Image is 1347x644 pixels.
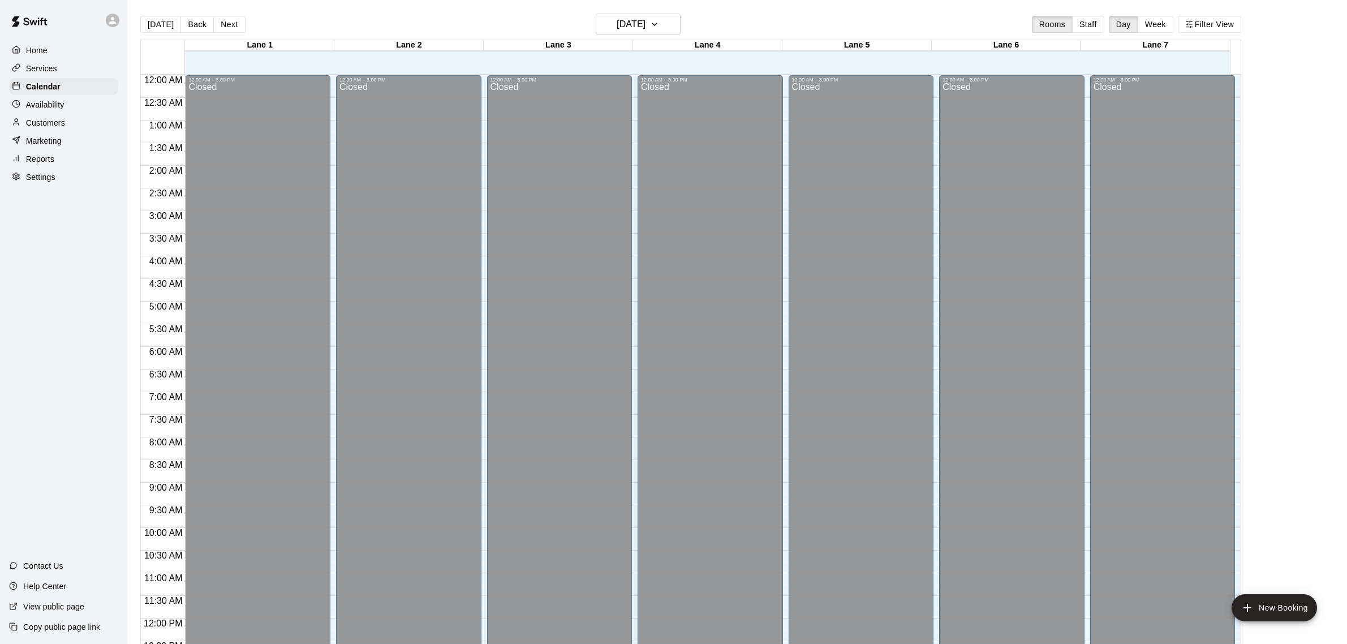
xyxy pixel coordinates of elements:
[147,188,186,198] span: 2:30 AM
[147,302,186,311] span: 5:00 AM
[147,256,186,266] span: 4:00 AM
[141,98,186,108] span: 12:30 AM
[23,621,100,633] p: Copy public page link
[596,14,681,35] button: [DATE]
[1072,16,1104,33] button: Staff
[9,78,118,95] a: Calendar
[9,60,118,77] a: Services
[943,77,1081,83] div: 12:00 AM – 3:00 PM
[9,132,118,149] a: Marketing
[147,347,186,357] span: 6:00 AM
[26,135,62,147] p: Marketing
[1109,16,1138,33] button: Day
[180,16,214,33] button: Back
[9,96,118,113] a: Availability
[26,171,55,183] p: Settings
[26,153,54,165] p: Reports
[490,77,629,83] div: 12:00 AM – 3:00 PM
[147,234,186,243] span: 3:30 AM
[23,560,63,572] p: Contact Us
[147,392,186,402] span: 7:00 AM
[23,601,84,612] p: View public page
[932,40,1081,51] div: Lane 6
[213,16,245,33] button: Next
[26,81,61,92] p: Calendar
[484,40,633,51] div: Lane 3
[147,483,186,492] span: 9:00 AM
[141,75,186,85] span: 12:00 AM
[188,77,327,83] div: 12:00 AM – 3:00 PM
[147,166,186,175] span: 2:00 AM
[1081,40,1230,51] div: Lane 7
[140,16,181,33] button: [DATE]
[147,460,186,470] span: 8:30 AM
[147,121,186,130] span: 1:00 AM
[26,117,65,128] p: Customers
[26,45,48,56] p: Home
[782,40,932,51] div: Lane 5
[1032,16,1073,33] button: Rooms
[141,573,186,583] span: 11:00 AM
[9,42,118,59] a: Home
[26,99,64,110] p: Availability
[147,279,186,289] span: 4:30 AM
[147,211,186,221] span: 3:00 AM
[633,40,782,51] div: Lane 4
[147,505,186,515] span: 9:30 AM
[339,77,478,83] div: 12:00 AM – 3:00 PM
[147,437,186,447] span: 8:00 AM
[9,169,118,186] a: Settings
[141,551,186,560] span: 10:30 AM
[641,77,780,83] div: 12:00 AM – 3:00 PM
[334,40,484,51] div: Lane 2
[147,324,186,334] span: 5:30 AM
[26,63,57,74] p: Services
[1138,16,1173,33] button: Week
[9,114,118,131] a: Customers
[141,528,186,538] span: 10:00 AM
[141,596,186,606] span: 11:30 AM
[617,16,645,32] h6: [DATE]
[1232,594,1317,621] button: add
[9,151,118,168] a: Reports
[185,40,334,51] div: Lane 1
[147,370,186,379] span: 6:30 AM
[141,619,185,628] span: 12:00 PM
[147,415,186,424] span: 7:30 AM
[1178,16,1241,33] button: Filter View
[147,143,186,153] span: 1:30 AM
[1094,77,1232,83] div: 12:00 AM – 3:00 PM
[23,581,66,592] p: Help Center
[792,77,931,83] div: 12:00 AM – 3:00 PM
